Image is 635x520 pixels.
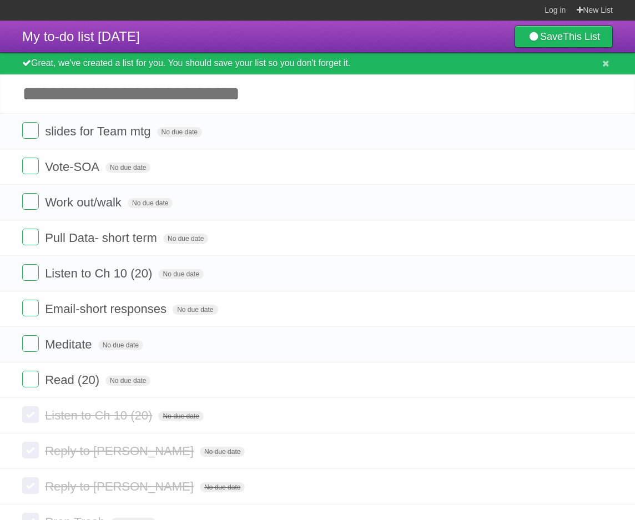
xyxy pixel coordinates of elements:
a: SaveThis List [515,26,613,48]
label: Done [22,335,39,352]
label: Done [22,193,39,210]
span: My to-do list [DATE] [22,29,140,44]
span: Reply to [PERSON_NAME] [45,444,196,458]
span: Read (20) [45,373,102,387]
span: No due date [200,447,245,457]
label: Done [22,300,39,316]
span: No due date [157,127,202,137]
label: Done [22,158,39,174]
span: Work out/walk [45,195,124,209]
span: No due date [200,482,245,492]
label: Done [22,406,39,423]
span: Reply to [PERSON_NAME] [45,479,196,493]
label: Done [22,122,39,139]
label: Done [22,229,39,245]
span: No due date [98,340,143,350]
label: Done [22,442,39,458]
span: Meditate [45,337,94,351]
span: No due date [128,198,173,208]
span: Vote-SOA [45,160,102,174]
span: slides for Team mtg [45,124,153,138]
span: No due date [163,234,208,244]
span: Email-short responses [45,302,169,316]
span: Listen to Ch 10 (20) [45,266,155,280]
label: Done [22,371,39,387]
b: This List [563,31,600,42]
span: Listen to Ch 10 (20) [45,408,155,422]
span: No due date [158,411,203,421]
label: Done [22,477,39,494]
span: No due date [158,269,203,279]
span: No due date [173,305,218,315]
span: No due date [105,376,150,386]
span: No due date [105,163,150,173]
label: Done [22,264,39,281]
span: Pull Data- short term [45,231,160,245]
